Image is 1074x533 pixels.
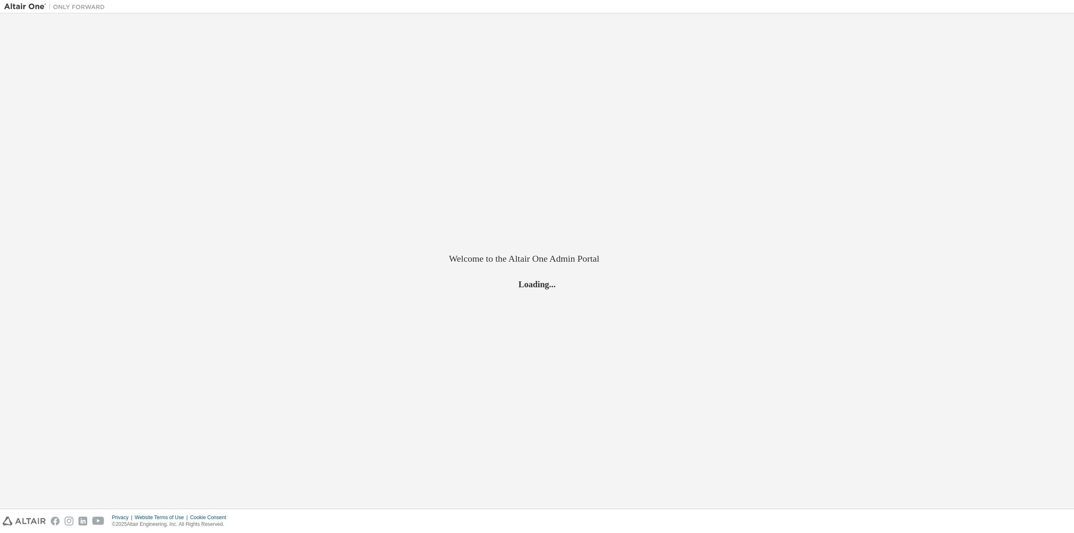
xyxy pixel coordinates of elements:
div: Cookie Consent [190,514,231,521]
img: Altair One [4,3,109,11]
div: Privacy [112,514,135,521]
img: facebook.svg [51,517,60,525]
h2: Loading... [449,278,625,289]
img: linkedin.svg [78,517,87,525]
img: instagram.svg [65,517,73,525]
p: © 2025 Altair Engineering, Inc. All Rights Reserved. [112,521,231,528]
img: youtube.svg [92,517,104,525]
div: Website Terms of Use [135,514,190,521]
img: altair_logo.svg [3,517,46,525]
h2: Welcome to the Altair One Admin Portal [449,253,625,265]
